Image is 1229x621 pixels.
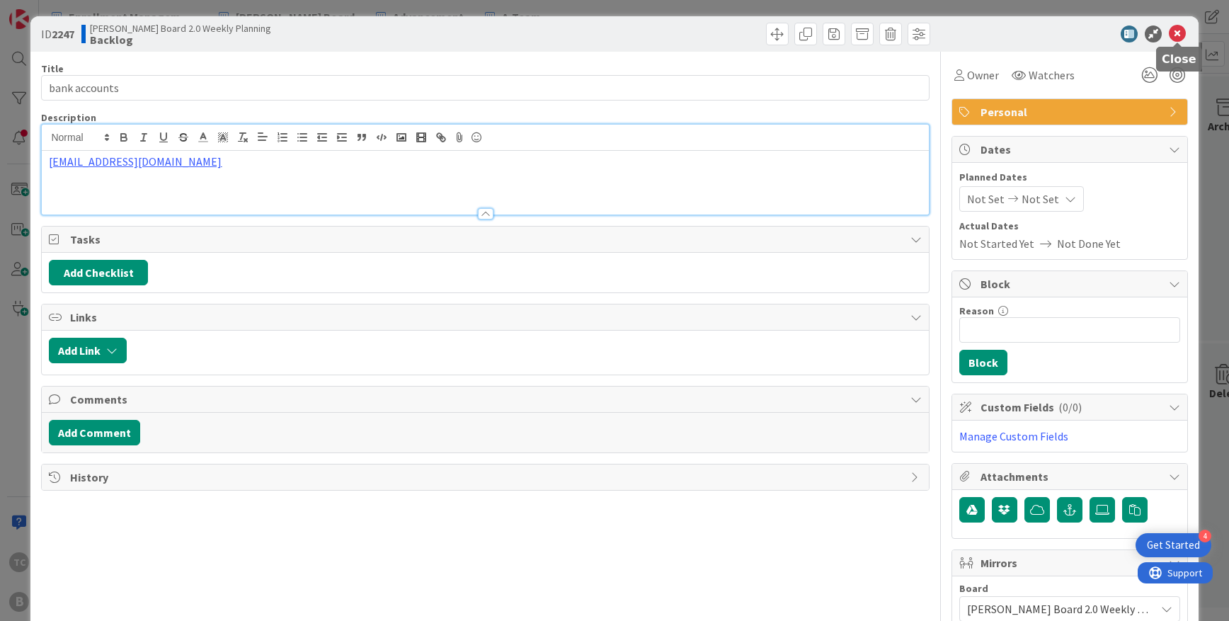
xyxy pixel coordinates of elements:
[70,309,903,326] span: Links
[981,141,1162,158] span: Dates
[49,420,140,445] button: Add Comment
[959,219,1180,234] span: Actual Dates
[30,2,64,19] span: Support
[1136,533,1211,557] div: Open Get Started checklist, remaining modules: 4
[1147,538,1200,552] div: Get Started
[959,429,1068,443] a: Manage Custom Fields
[981,399,1162,416] span: Custom Fields
[967,190,1005,207] span: Not Set
[1199,530,1211,542] div: 4
[959,170,1180,185] span: Planned Dates
[967,67,999,84] span: Owner
[967,602,1182,616] span: [PERSON_NAME] Board 2.0 Weekly Planning
[41,75,929,101] input: type card name here...
[981,468,1162,485] span: Attachments
[1029,67,1075,84] span: Watchers
[70,391,903,408] span: Comments
[70,469,903,486] span: History
[959,235,1034,252] span: Not Started Yet
[959,304,994,317] label: Reason
[981,275,1162,292] span: Block
[41,111,96,124] span: Description
[41,25,74,42] span: ID
[52,27,74,41] b: 2247
[981,103,1162,120] span: Personal
[959,350,1007,375] button: Block
[49,338,127,363] button: Add Link
[49,260,148,285] button: Add Checklist
[1162,52,1196,66] h5: Close
[959,583,988,593] span: Board
[70,231,903,248] span: Tasks
[1058,400,1082,414] span: ( 0/0 )
[90,23,271,34] span: [PERSON_NAME] Board 2.0 Weekly Planning
[1057,235,1121,252] span: Not Done Yet
[41,62,64,75] label: Title
[1022,190,1059,207] span: Not Set
[90,34,271,45] b: Backlog
[981,554,1162,571] span: Mirrors
[49,154,222,169] a: [EMAIL_ADDRESS][DOMAIN_NAME]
